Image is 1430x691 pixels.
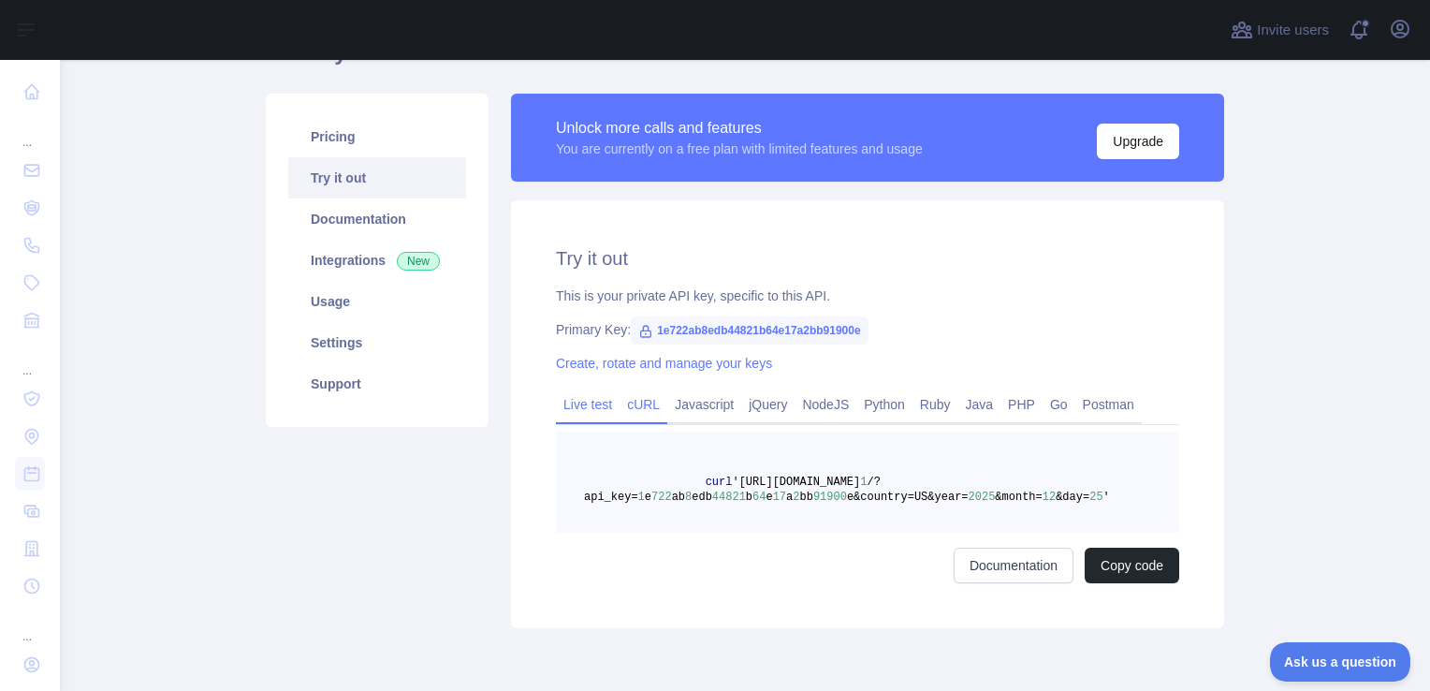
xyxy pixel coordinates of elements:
[1089,491,1102,504] span: 25
[856,390,912,419] a: Python
[288,157,466,198] a: Try it out
[954,548,1073,583] a: Documentation
[969,491,996,504] span: 2025
[631,316,868,345] span: 1e722ab8edb44821b64e17a2bb91900e
[692,491,712,504] span: edb
[556,287,1179,305] div: This is your private API key, specific to this API.
[1043,390,1075,419] a: Go
[556,356,772,371] a: Create, rotate and manage your keys
[793,491,799,504] span: 2
[638,491,645,504] span: 1
[556,245,1179,272] h2: Try it out
[667,390,741,419] a: Javascript
[15,112,45,150] div: ...
[685,491,692,504] span: 8
[786,491,793,504] span: a
[773,491,786,504] span: 17
[556,117,923,140] div: Unlock more calls and features
[645,491,651,504] span: e
[995,491,1042,504] span: &month=
[1075,390,1142,419] a: Postman
[1000,390,1043,419] a: PHP
[741,390,795,419] a: jQuery
[712,491,746,504] span: 44821
[1085,548,1179,583] button: Copy code
[556,320,1179,339] div: Primary Key:
[266,37,1224,82] h1: Holidays API
[1056,491,1089,504] span: &day=
[672,491,685,504] span: ab
[556,390,620,419] a: Live test
[288,198,466,240] a: Documentation
[1257,20,1329,41] span: Invite users
[556,140,923,158] div: You are currently on a free plan with limited features and usage
[706,476,733,489] span: curl
[397,252,440,271] span: New
[288,240,466,281] a: Integrations New
[288,116,466,157] a: Pricing
[958,390,1001,419] a: Java
[288,281,466,322] a: Usage
[1103,491,1110,504] span: '
[288,322,466,363] a: Settings
[1227,15,1333,45] button: Invite users
[860,476,867,489] span: 1
[813,491,847,504] span: 91900
[752,491,766,504] span: 64
[912,390,958,419] a: Ruby
[15,607,45,644] div: ...
[1097,124,1179,159] button: Upgrade
[732,476,860,489] span: '[URL][DOMAIN_NAME]
[1270,642,1411,682] iframe: Toggle Customer Support
[795,390,856,419] a: NodeJS
[15,341,45,378] div: ...
[1043,491,1056,504] span: 12
[847,491,969,504] span: e&country=US&year=
[766,491,772,504] span: e
[288,363,466,404] a: Support
[651,491,672,504] span: 722
[799,491,812,504] span: bb
[620,390,667,419] a: cURL
[746,491,752,504] span: b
